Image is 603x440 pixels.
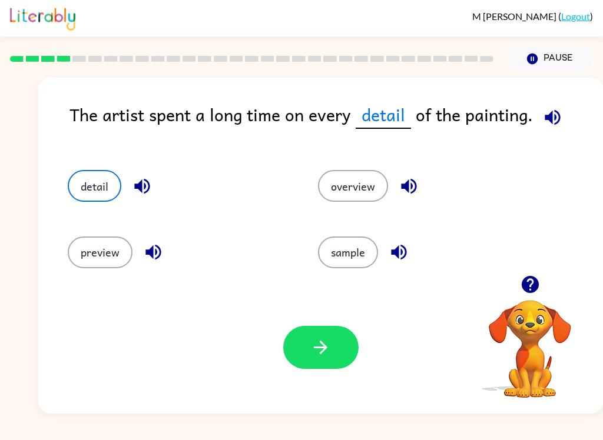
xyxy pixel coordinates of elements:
[318,236,378,268] button: sample
[561,11,590,22] a: Logout
[318,170,388,202] button: overview
[471,282,589,399] video: Your browser must support playing .mp4 files to use Literably. Please try using another browser.
[472,11,558,22] span: M [PERSON_NAME]
[69,101,603,146] div: The artist spent a long time on every of the painting.
[472,11,593,22] div: ( )
[68,236,132,268] button: preview
[508,45,593,72] button: Pause
[356,101,411,129] span: detail
[68,170,121,202] button: detail
[10,5,75,31] img: Literably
